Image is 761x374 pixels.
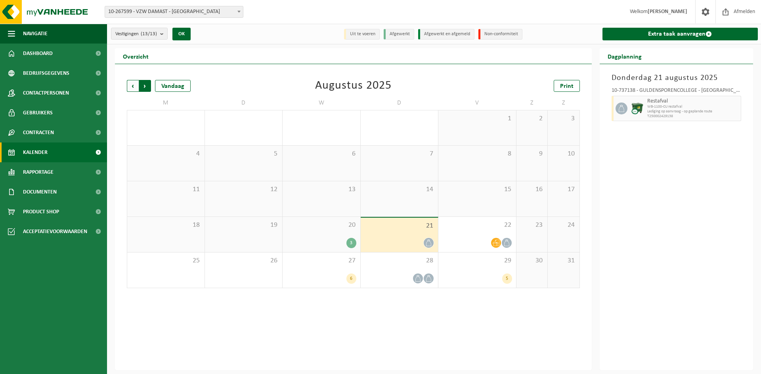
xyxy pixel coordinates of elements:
img: WB-1100-CU [631,103,643,114]
span: 20 [287,221,356,230]
span: Print [560,83,574,89]
span: Product Shop [23,202,59,222]
td: Z [516,96,548,110]
span: 21 [365,222,434,230]
a: Print [554,80,580,92]
span: 14 [365,185,434,194]
span: 11 [131,185,201,194]
div: Augustus 2025 [315,80,392,92]
span: 25 [131,256,201,265]
span: 31 [552,256,575,265]
span: 29 [442,256,512,265]
span: 23 [520,221,544,230]
h3: Donderdag 21 augustus 2025 [612,72,742,84]
td: D [361,96,439,110]
span: 5 [209,150,279,158]
span: 15 [442,185,512,194]
span: 10 [552,150,575,158]
span: 3 [552,114,575,123]
div: 5 [502,273,512,284]
li: Afgewerkt en afgemeld [418,29,474,40]
span: WB-1100-CU restafval [647,104,739,109]
span: 1 [442,114,512,123]
span: 9 [520,150,544,158]
span: 10-267599 - VZW DAMAST - KORTRIJK [105,6,243,17]
h2: Dagplanning [600,48,650,64]
li: Afgewerkt [384,29,414,40]
li: Uit te voeren [344,29,380,40]
div: 10-737138 - GULDENSPORENCOLLEGE - [GEOGRAPHIC_DATA] - [GEOGRAPHIC_DATA] [612,88,742,96]
span: 13 [287,185,356,194]
span: 7 [365,150,434,158]
span: 24 [552,221,575,230]
span: Dashboard [23,44,53,63]
span: Rapportage [23,162,54,182]
div: Vandaag [155,80,191,92]
td: V [438,96,516,110]
span: 22 [442,221,512,230]
span: Kalender [23,142,48,162]
span: Lediging op aanvraag - op geplande route [647,109,739,114]
span: Contracten [23,123,54,142]
span: 27 [287,256,356,265]
span: 10-267599 - VZW DAMAST - KORTRIJK [105,6,243,18]
td: W [283,96,361,110]
h2: Overzicht [115,48,157,64]
button: Vestigingen(13/13) [111,28,168,40]
button: OK [172,28,191,40]
span: 4 [131,150,201,158]
span: 12 [209,185,279,194]
td: M [127,96,205,110]
span: Acceptatievoorwaarden [23,222,87,241]
div: 6 [346,273,356,284]
span: 6 [287,150,356,158]
span: 17 [552,185,575,194]
span: 18 [131,221,201,230]
span: 2 [520,114,544,123]
span: Navigatie [23,24,48,44]
span: 28 [365,256,434,265]
span: Gebruikers [23,103,53,123]
span: Volgende [139,80,151,92]
td: D [205,96,283,110]
span: 19 [209,221,279,230]
a: Extra taak aanvragen [602,28,758,40]
span: T250002429138 [647,114,739,119]
li: Non-conformiteit [478,29,522,40]
div: 3 [346,238,356,248]
span: Vestigingen [115,28,157,40]
td: Z [548,96,579,110]
span: Vorige [127,80,139,92]
span: 16 [520,185,544,194]
span: Bedrijfsgegevens [23,63,69,83]
span: Contactpersonen [23,83,69,103]
span: 8 [442,150,512,158]
count: (13/13) [141,31,157,36]
span: 26 [209,256,279,265]
span: Restafval [647,98,739,104]
span: 30 [520,256,544,265]
span: Documenten [23,182,57,202]
strong: [PERSON_NAME] [648,9,687,15]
